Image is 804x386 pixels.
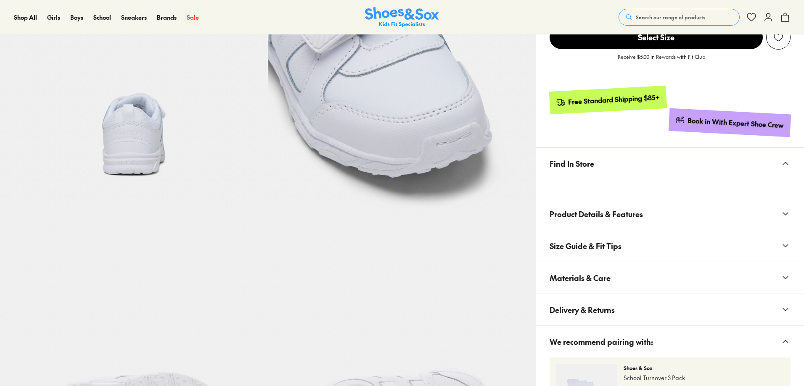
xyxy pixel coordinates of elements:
a: Shoes & Sox [365,7,439,28]
span: Sale [187,13,199,21]
span: Find In Store [550,151,594,176]
iframe: Find in Store [550,179,791,188]
span: Select Size [550,26,763,49]
span: Shop All [14,13,37,21]
span: Materials & Care [550,265,611,290]
button: Product Details & Features [536,198,804,230]
p: School Turnover 3 Pack [624,373,784,382]
p: Receive $5.00 in Rewards with Fit Club [618,53,705,68]
span: We recommend pairing with: [550,329,653,354]
a: Free Standard Shipping $85+ [549,86,666,114]
a: Sale [187,13,199,22]
a: Girls [47,13,60,22]
button: Search our range of products [619,9,740,26]
a: Boys [70,13,83,22]
div: Free Standard Shipping $85+ [568,92,660,106]
span: Girls [47,13,60,21]
a: Brands [157,13,177,22]
a: Shop All [14,13,37,22]
p: Shoes & Sox [624,364,784,372]
a: Sneakers [121,13,147,22]
span: School [93,13,111,21]
span: Sneakers [121,13,147,21]
button: Materials & Care [536,262,804,294]
span: Delivery & Returns [550,297,615,322]
button: Size Guide & Fit Tips [536,230,804,262]
button: Add to Wishlist [766,25,791,50]
img: SNS_Logo_Responsive.svg [365,7,439,28]
span: Product Details & Features [550,202,643,226]
span: Size Guide & Fit Tips [550,234,622,258]
span: Search our range of products [636,13,705,21]
button: Find In Store [536,148,804,179]
span: Boys [70,13,83,21]
button: Delivery & Returns [536,294,804,326]
a: School [93,13,111,22]
a: Book in With Expert Shoe Crew [669,108,791,137]
span: Brands [157,13,177,21]
div: Book in With Expert Shoe Crew [688,116,784,130]
button: We recommend pairing with: [536,326,804,357]
button: Select Size [550,25,763,50]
